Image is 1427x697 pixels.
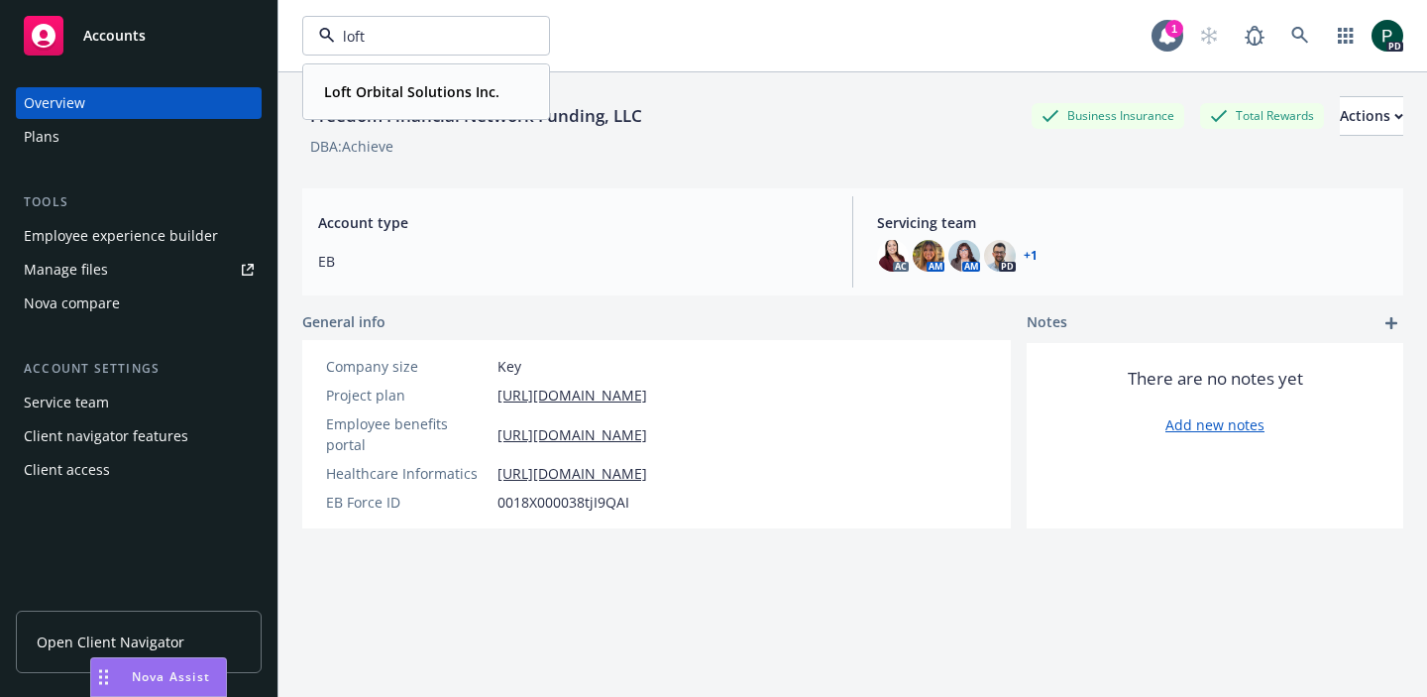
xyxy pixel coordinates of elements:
[132,668,210,685] span: Nova Assist
[16,121,262,153] a: Plans
[1340,97,1403,135] div: Actions
[1379,311,1403,335] a: add
[91,658,116,696] div: Drag to move
[24,288,120,319] div: Nova compare
[1280,16,1320,56] a: Search
[326,492,490,513] div: EB Force ID
[83,28,146,44] span: Accounts
[1340,96,1403,136] button: Actions
[24,220,218,252] div: Employee experience builder
[326,413,490,455] div: Employee benefits portal
[1326,16,1366,56] a: Switch app
[16,359,262,379] div: Account settings
[1128,367,1303,391] span: There are no notes yet
[90,657,227,697] button: Nova Assist
[24,420,188,452] div: Client navigator features
[497,492,629,513] span: 0018X000038tjI9QAI
[497,356,521,377] span: Key
[16,220,262,252] a: Employee experience builder
[24,87,85,119] div: Overview
[1032,103,1184,128] div: Business Insurance
[497,424,647,445] a: [URL][DOMAIN_NAME]
[37,632,184,652] span: Open Client Navigator
[16,387,262,418] a: Service team
[16,288,262,319] a: Nova compare
[16,254,262,286] a: Manage files
[324,82,499,101] strong: Loft Orbital Solutions Inc.
[984,240,1016,272] img: photo
[335,26,509,47] input: Filter by keyword
[497,385,647,406] a: [URL][DOMAIN_NAME]
[1372,20,1403,52] img: photo
[1024,250,1038,262] a: +1
[1165,414,1264,435] a: Add new notes
[326,356,490,377] div: Company size
[16,420,262,452] a: Client navigator features
[16,87,262,119] a: Overview
[913,240,944,272] img: photo
[326,385,490,406] div: Project plan
[1027,311,1067,335] span: Notes
[16,192,262,212] div: Tools
[948,240,980,272] img: photo
[310,136,393,157] div: DBA: Achieve
[1165,20,1183,38] div: 1
[326,463,490,484] div: Healthcare Informatics
[24,387,109,418] div: Service team
[1235,16,1274,56] a: Report a Bug
[497,463,647,484] a: [URL][DOMAIN_NAME]
[16,454,262,486] a: Client access
[302,311,385,332] span: General info
[877,240,909,272] img: photo
[318,212,828,233] span: Account type
[1189,16,1229,56] a: Start snowing
[24,254,108,286] div: Manage files
[1200,103,1324,128] div: Total Rewards
[877,212,1387,233] span: Servicing team
[24,454,110,486] div: Client access
[16,8,262,63] a: Accounts
[24,121,59,153] div: Plans
[318,251,828,272] span: EB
